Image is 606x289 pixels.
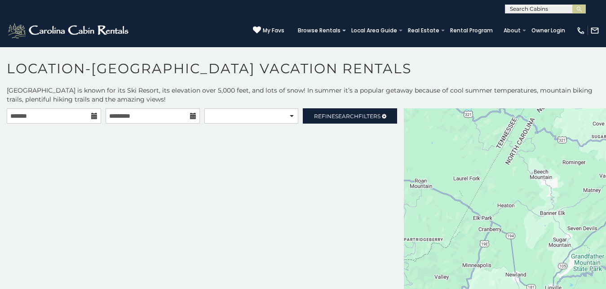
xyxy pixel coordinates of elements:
[590,26,599,35] img: mail-regular-white.png
[335,113,358,120] span: Search
[499,24,525,37] a: About
[253,26,284,35] a: My Favs
[446,24,497,37] a: Rental Program
[314,113,380,120] span: Refine Filters
[576,26,585,35] img: phone-regular-white.png
[527,24,570,37] a: Owner Login
[303,108,397,124] a: RefineSearchFilters
[293,24,345,37] a: Browse Rentals
[403,24,444,37] a: Real Estate
[263,27,284,35] span: My Favs
[347,24,402,37] a: Local Area Guide
[7,22,131,40] img: White-1-2.png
